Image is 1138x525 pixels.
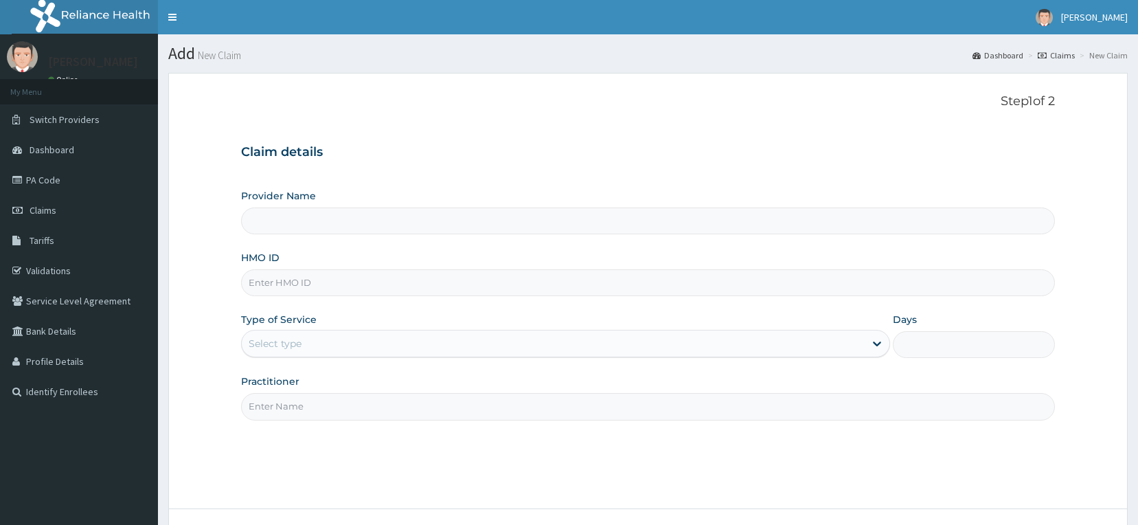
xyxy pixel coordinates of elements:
span: Switch Providers [30,113,100,126]
p: Step 1 of 2 [241,94,1056,109]
div: Select type [249,337,301,350]
label: Practitioner [241,375,299,388]
a: Dashboard [972,49,1023,61]
label: Type of Service [241,313,317,326]
input: Enter HMO ID [241,269,1056,296]
p: [PERSON_NAME] [48,56,138,68]
img: User Image [7,41,38,72]
label: HMO ID [241,251,280,265]
span: Claims [30,204,56,216]
li: New Claim [1076,49,1128,61]
a: Online [48,75,81,85]
input: Enter Name [241,393,1056,420]
img: User Image [1036,9,1053,26]
h3: Claim details [241,145,1056,160]
label: Provider Name [241,189,316,203]
h1: Add [168,45,1128,63]
a: Claims [1038,49,1075,61]
span: Tariffs [30,234,54,247]
small: New Claim [195,50,241,60]
span: [PERSON_NAME] [1061,11,1128,23]
label: Days [893,313,917,326]
span: Dashboard [30,144,74,156]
